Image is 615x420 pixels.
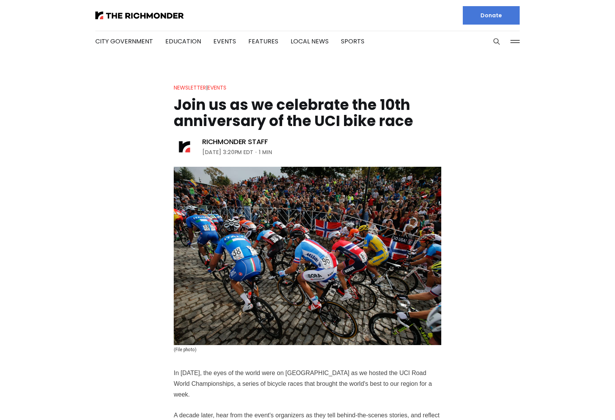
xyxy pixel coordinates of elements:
[248,37,278,46] a: Features
[174,167,441,345] img: Join us as we celebrate the 10th anniversary of the UCI bike race
[259,148,272,157] span: 1 min
[95,37,153,46] a: City Government
[95,12,184,19] img: The Richmonder
[550,382,615,420] iframe: portal-trigger
[491,36,502,47] button: Search this site
[202,137,268,146] a: Richmonder Staff
[174,83,226,92] div: |
[341,37,364,46] a: Sports
[174,368,441,400] p: In [DATE], the eyes of the world were on [GEOGRAPHIC_DATA] as we hosted the UCI Road World Champi...
[208,84,226,91] a: Events
[174,97,441,129] h1: Join us as we celebrate the 10th anniversary of the UCI bike race
[213,37,236,46] a: Events
[202,148,253,157] time: [DATE] 3:20PM EDT
[463,6,520,25] a: Donate
[165,37,201,46] a: Education
[174,84,206,91] a: Newsletter
[174,136,195,158] img: Richmonder Staff
[174,347,196,352] span: (File photo)
[291,37,329,46] a: Local News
